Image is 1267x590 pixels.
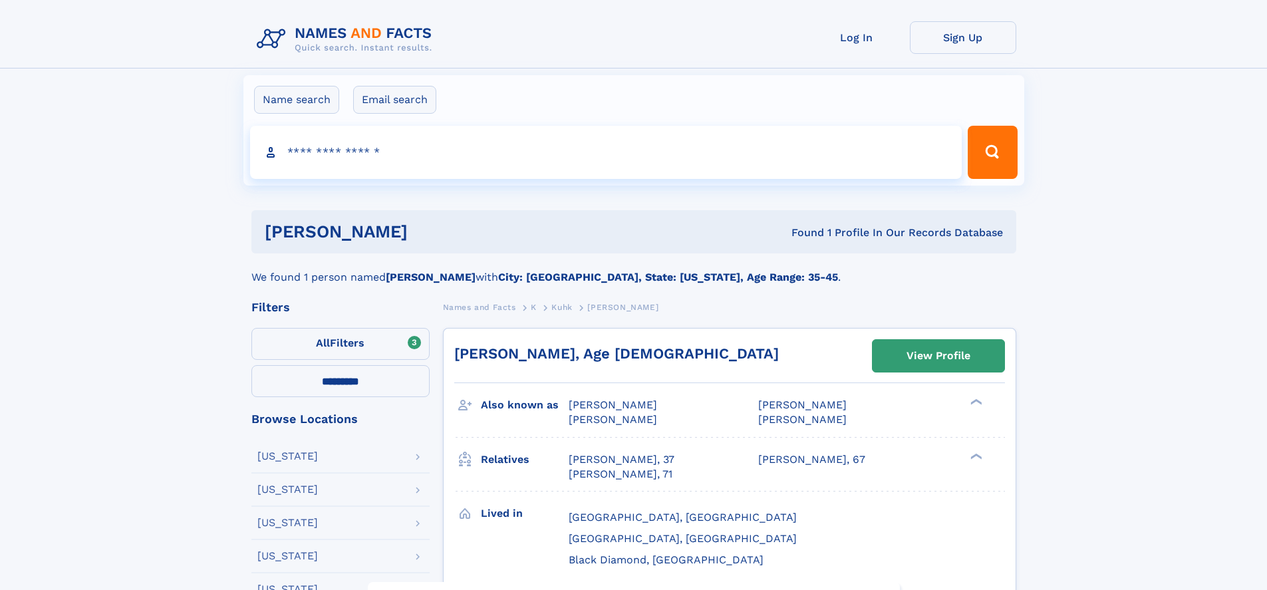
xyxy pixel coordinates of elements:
div: Found 1 Profile In Our Records Database [599,225,1003,240]
span: [PERSON_NAME] [758,398,847,411]
button: Search Button [968,126,1017,179]
div: [US_STATE] [257,451,318,462]
span: [PERSON_NAME] [569,413,657,426]
b: [PERSON_NAME] [386,271,476,283]
div: [US_STATE] [257,517,318,528]
span: Kuhk [551,303,572,312]
h3: Relatives [481,448,569,471]
a: Log In [803,21,910,54]
label: Filters [251,328,430,360]
span: K [531,303,537,312]
a: [PERSON_NAME], 71 [569,467,672,482]
a: [PERSON_NAME], 67 [758,452,865,467]
a: [PERSON_NAME], Age [DEMOGRAPHIC_DATA] [454,345,779,362]
span: [PERSON_NAME] [758,413,847,426]
span: [PERSON_NAME] [569,398,657,411]
div: We found 1 person named with . [251,253,1016,285]
div: [US_STATE] [257,484,318,495]
span: [GEOGRAPHIC_DATA], [GEOGRAPHIC_DATA] [569,511,797,523]
div: ❯ [967,452,983,460]
h1: [PERSON_NAME] [265,223,600,240]
span: [GEOGRAPHIC_DATA], [GEOGRAPHIC_DATA] [569,532,797,545]
b: City: [GEOGRAPHIC_DATA], State: [US_STATE], Age Range: 35-45 [498,271,838,283]
label: Name search [254,86,339,114]
input: search input [250,126,962,179]
label: Email search [353,86,436,114]
h3: Lived in [481,502,569,525]
div: [US_STATE] [257,551,318,561]
h3: Also known as [481,394,569,416]
a: [PERSON_NAME], 37 [569,452,674,467]
a: Names and Facts [443,299,516,315]
span: [PERSON_NAME] [587,303,658,312]
a: Sign Up [910,21,1016,54]
img: Logo Names and Facts [251,21,443,57]
div: View Profile [907,341,970,371]
a: K [531,299,537,315]
div: Browse Locations [251,413,430,425]
span: All [316,337,330,349]
div: ❯ [967,398,983,406]
a: Kuhk [551,299,572,315]
span: Black Diamond, [GEOGRAPHIC_DATA] [569,553,764,566]
a: View Profile [873,340,1004,372]
div: Filters [251,301,430,313]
